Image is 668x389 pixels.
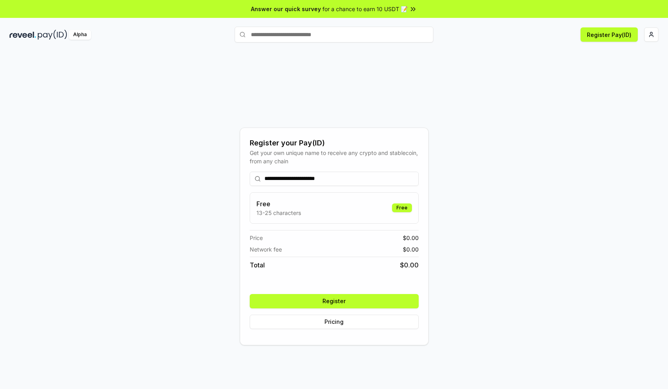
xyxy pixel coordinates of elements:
span: $ 0.00 [400,260,419,270]
span: Total [250,260,265,270]
span: Answer our quick survey [251,5,321,13]
img: reveel_dark [10,30,36,40]
span: Network fee [250,245,282,254]
div: Alpha [69,30,91,40]
img: pay_id [38,30,67,40]
div: Free [392,203,412,212]
span: Price [250,234,263,242]
span: for a chance to earn 10 USDT 📝 [322,5,408,13]
button: Pricing [250,315,419,329]
h3: Free [256,199,301,209]
div: Get your own unique name to receive any crypto and stablecoin, from any chain [250,149,419,165]
button: Register Pay(ID) [581,27,638,42]
p: 13-25 characters [256,209,301,217]
div: Register your Pay(ID) [250,137,419,149]
span: $ 0.00 [403,234,419,242]
button: Register [250,294,419,308]
span: $ 0.00 [403,245,419,254]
